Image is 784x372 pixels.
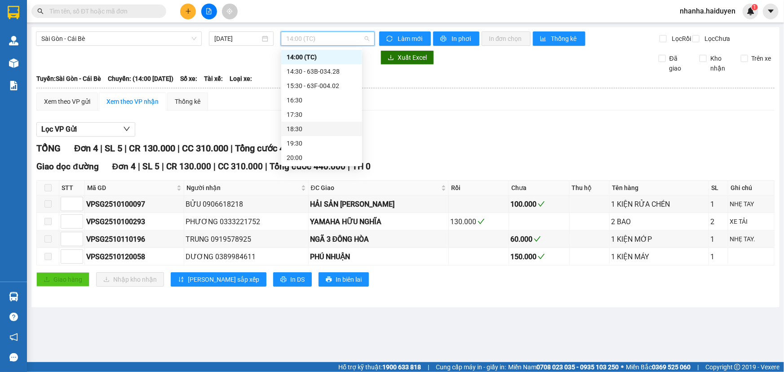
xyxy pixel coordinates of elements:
button: printerIn DS [273,272,312,287]
span: | [348,161,350,172]
span: Loại xe: [230,74,252,84]
div: 1 KIỆN MÁY [611,251,707,262]
span: sync [386,35,394,43]
sup: 1 [752,4,758,10]
img: warehouse-icon [9,292,18,301]
th: STT [59,181,85,195]
strong: 0708 023 035 - 0935 103 250 [536,363,619,371]
div: VPSG2510100293 [86,216,182,227]
div: NHẸ TAY [730,199,772,209]
div: 2 BAO [611,216,707,227]
button: caret-down [763,4,779,19]
span: CC 310.000 [182,143,228,154]
div: VPSG2510120058 [86,251,182,262]
span: | [428,362,429,372]
span: 1 [753,4,756,10]
div: Thống kê [175,97,200,106]
span: SL 5 [142,161,159,172]
div: 130.000 [450,216,507,227]
button: printerIn biên lai [319,272,369,287]
div: Xem theo VP nhận [106,97,159,106]
div: 2 [710,216,726,227]
button: downloadNhập kho nhận [96,272,164,287]
div: 1 [710,199,726,210]
div: 1 KIỆN MỚP [611,234,707,245]
span: Lọc Rồi [668,34,692,44]
span: In DS [290,275,305,284]
span: | [213,161,216,172]
span: Mã GD [87,183,175,193]
span: In phơi [452,34,472,44]
div: VPSG2510100097 [86,199,182,210]
div: 100.000 [510,199,567,210]
span: search [37,8,44,14]
span: printer [280,276,287,283]
span: Chuyến: (14:00 [DATE]) [108,74,173,84]
button: Lọc VP Gửi [36,122,135,137]
div: HẢI SẢN [PERSON_NAME] [310,199,447,210]
span: Người nhận [186,183,299,193]
div: 14:00 (TC) [287,52,357,62]
span: check [538,200,545,208]
img: warehouse-icon [9,58,18,68]
span: | [177,143,180,154]
span: notification [9,333,18,341]
span: check [534,235,541,243]
div: 14:30 - 63B-034.28 [287,66,357,76]
div: 60.000 [510,234,567,245]
span: [PERSON_NAME] sắp xếp [188,275,259,284]
span: download [388,54,394,62]
td: VPSG2510120058 [85,248,184,266]
td: VPSG2510100097 [85,195,184,213]
span: sort-ascending [178,276,184,283]
span: Giao dọc đường [36,161,99,172]
span: nhanha.haiduyen [673,5,743,17]
span: ĐC Giao [311,183,439,193]
span: Số xe: [180,74,197,84]
span: Kho nhận [707,53,734,73]
span: file-add [206,8,212,14]
span: In biên lai [336,275,362,284]
span: Trên xe [748,53,775,63]
span: Làm mới [398,34,424,44]
span: TỔNG [36,143,61,154]
span: Hỗ trợ kỹ thuật: [338,362,421,372]
input: Tìm tên, số ĐT hoặc mã đơn [49,6,155,16]
span: | [100,143,102,154]
div: 19:30 [287,138,357,148]
span: check [478,218,485,225]
div: 15:30 - 63F-004.02 [287,81,357,91]
button: aim [222,4,238,19]
strong: 1900 633 818 [382,363,421,371]
div: BỬU 0906618218 [186,199,307,210]
th: Thu hộ [570,181,610,195]
span: Tài xế: [204,74,223,84]
span: Lọc Chưa [701,34,731,44]
div: NGÃ 3 ĐÔNG HÒA [310,234,447,245]
div: Xem theo VP gửi [44,97,90,106]
span: Lọc VP Gửi [41,124,77,135]
div: 18:30 [287,124,357,134]
span: caret-down [767,7,775,15]
b: Tuyến: Sài Gòn - Cái Bè [36,75,101,82]
th: Chưa [509,181,569,195]
span: check [538,253,545,260]
span: CC 310.000 [218,161,263,172]
img: icon-new-feature [747,7,755,15]
span: Miền Bắc [626,362,691,372]
span: CR 130.000 [166,161,211,172]
th: Rồi [449,181,509,195]
span: CR 130.000 [129,143,175,154]
span: Miền Nam [508,362,619,372]
span: SL 5 [105,143,122,154]
button: printerIn phơi [433,31,479,46]
span: | [138,161,140,172]
button: plus [180,4,196,19]
div: 1 [710,234,726,245]
img: solution-icon [9,81,18,90]
span: Tổng cước 440.000 [270,161,345,172]
div: PHÚ NHUẬN [310,251,447,262]
span: Sài Gòn - Cái Bè [41,32,196,45]
span: Xuất Excel [398,53,427,62]
div: 1 KIỆN RỬA CHÉN [611,199,707,210]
